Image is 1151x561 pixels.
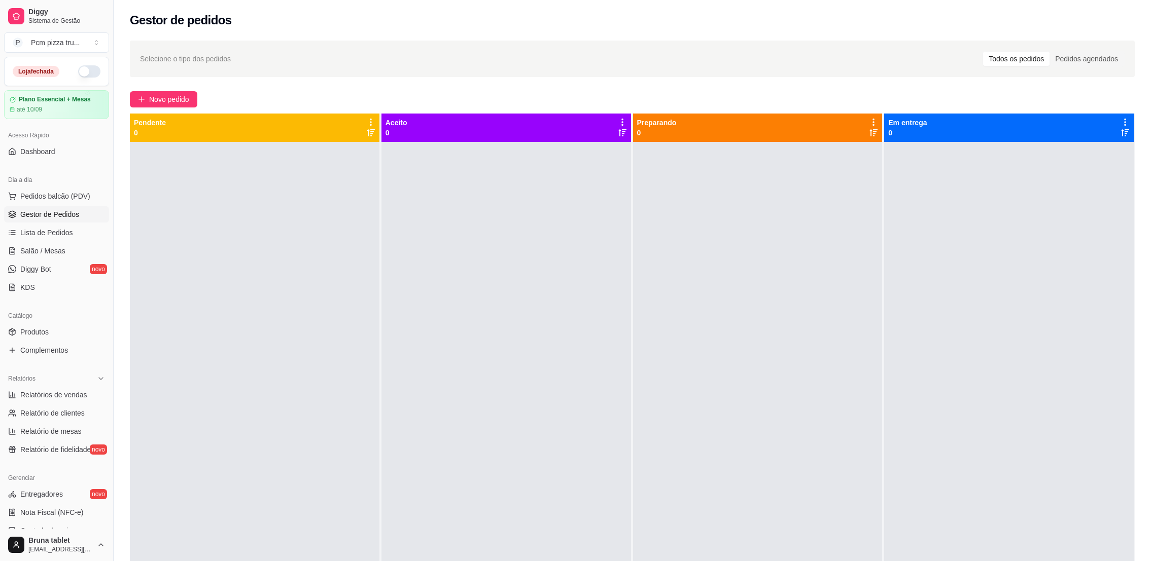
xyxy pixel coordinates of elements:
div: Todos os pedidos [983,52,1050,66]
a: Gestor de Pedidos [4,206,109,222]
p: Aceito [386,118,407,128]
a: KDS [4,279,109,295]
span: Produtos [20,327,49,337]
div: Pedidos agendados [1050,52,1124,66]
p: Pendente [134,118,166,128]
a: Controle de caixa [4,522,109,539]
article: até 10/09 [17,105,42,114]
span: Novo pedido [149,94,189,105]
a: Plano Essencial + Mesasaté 10/09 [4,90,109,119]
div: Catálogo [4,308,109,324]
div: Pcm pizza tru ... [31,38,80,48]
p: Preparando [637,118,677,128]
button: Alterar Status [78,65,100,78]
div: Acesso Rápido [4,127,109,143]
span: Relatório de fidelidade [20,444,91,455]
a: Relatório de clientes [4,405,109,421]
a: Lista de Pedidos [4,225,109,241]
span: Bruna tablet [28,536,93,545]
a: Entregadoresnovo [4,486,109,502]
span: Diggy Bot [20,264,51,274]
a: Relatórios de vendas [4,387,109,403]
p: 0 [134,128,166,138]
p: Em entrega [888,118,927,128]
span: Relatórios de vendas [20,390,87,400]
span: Dashboard [20,146,55,157]
span: KDS [20,282,35,292]
span: Pedidos balcão (PDV) [20,191,90,201]
a: Relatório de mesas [4,423,109,439]
span: [EMAIL_ADDRESS][DOMAIN_NAME] [28,545,93,553]
button: Bruna tablet[EMAIL_ADDRESS][DOMAIN_NAME] [4,533,109,557]
a: Produtos [4,324,109,340]
div: Gerenciar [4,470,109,486]
span: Relatório de mesas [20,426,82,436]
p: 0 [637,128,677,138]
span: Entregadores [20,489,63,499]
span: Controle de caixa [20,526,76,536]
a: DiggySistema de Gestão [4,4,109,28]
button: Pedidos balcão (PDV) [4,188,109,204]
div: Dia a dia [4,172,109,188]
h2: Gestor de pedidos [130,12,232,28]
p: 0 [386,128,407,138]
span: plus [138,96,145,103]
span: Complementos [20,345,68,355]
span: Relatórios [8,375,36,383]
div: Loja fechada [13,66,59,77]
span: P [13,38,23,48]
a: Relatório de fidelidadenovo [4,441,109,458]
a: Salão / Mesas [4,243,109,259]
span: Salão / Mesas [20,246,65,256]
button: Select a team [4,32,109,53]
button: Novo pedido [130,91,197,107]
span: Sistema de Gestão [28,17,105,25]
span: Nota Fiscal (NFC-e) [20,507,83,517]
span: Selecione o tipo dos pedidos [140,53,231,64]
a: Nota Fiscal (NFC-e) [4,504,109,520]
span: Relatório de clientes [20,408,85,418]
span: Lista de Pedidos [20,228,73,238]
p: 0 [888,128,927,138]
span: Gestor de Pedidos [20,209,79,219]
a: Complementos [4,342,109,358]
a: Dashboard [4,143,109,160]
span: Diggy [28,8,105,17]
a: Diggy Botnovo [4,261,109,277]
article: Plano Essencial + Mesas [19,96,91,103]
